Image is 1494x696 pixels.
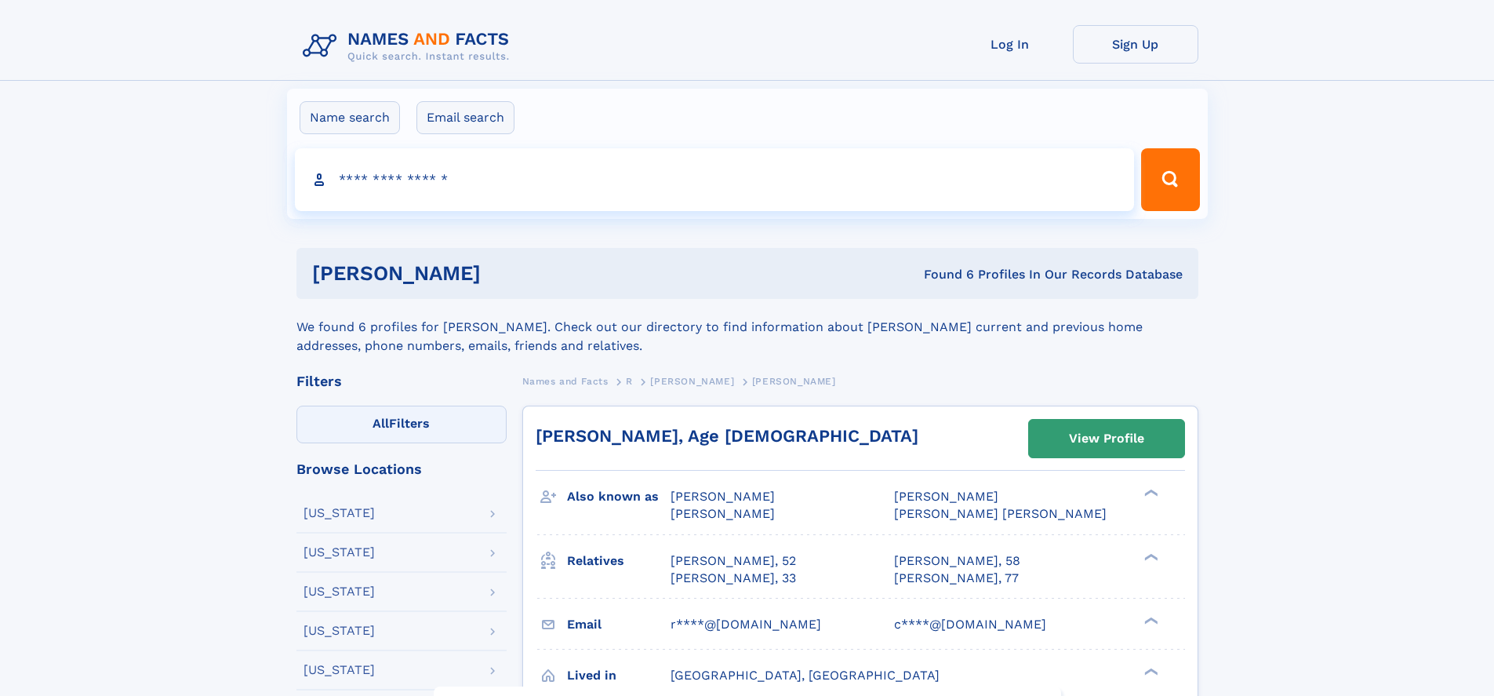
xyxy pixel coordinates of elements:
label: Filters [296,406,507,443]
span: [PERSON_NAME] [671,489,775,504]
div: Browse Locations [296,462,507,476]
span: All [373,416,389,431]
img: Logo Names and Facts [296,25,522,67]
div: ❯ [1140,615,1159,625]
input: search input [295,148,1135,211]
div: We found 6 profiles for [PERSON_NAME]. Check out our directory to find information about [PERSON_... [296,299,1198,355]
a: Log In [947,25,1073,64]
h3: Email [567,611,671,638]
button: Search Button [1141,148,1199,211]
div: ❯ [1140,488,1159,498]
span: [GEOGRAPHIC_DATA], [GEOGRAPHIC_DATA] [671,668,940,683]
a: View Profile [1029,420,1184,457]
a: Names and Facts [522,371,609,391]
span: [PERSON_NAME] [PERSON_NAME] [894,506,1107,521]
h3: Also known as [567,483,671,510]
div: [US_STATE] [304,664,375,676]
div: [US_STATE] [304,546,375,559]
span: [PERSON_NAME] [752,376,836,387]
label: Email search [416,101,514,134]
span: [PERSON_NAME] [650,376,734,387]
a: [PERSON_NAME], Age [DEMOGRAPHIC_DATA] [536,426,918,446]
a: [PERSON_NAME] [650,371,734,391]
h3: Lived in [567,662,671,689]
div: ❯ [1140,666,1159,676]
h3: Relatives [567,548,671,574]
span: [PERSON_NAME] [671,506,775,521]
div: [US_STATE] [304,507,375,519]
div: Found 6 Profiles In Our Records Database [702,266,1183,283]
span: [PERSON_NAME] [894,489,998,504]
label: Name search [300,101,400,134]
div: ❯ [1140,552,1159,562]
a: [PERSON_NAME], 52 [671,552,796,570]
h1: [PERSON_NAME] [312,264,703,283]
div: [US_STATE] [304,625,375,637]
span: R [626,376,633,387]
a: [PERSON_NAME], 77 [894,570,1019,587]
div: Filters [296,374,507,388]
div: View Profile [1069,421,1144,457]
div: [US_STATE] [304,585,375,598]
a: Sign Up [1073,25,1198,64]
a: R [626,371,633,391]
a: [PERSON_NAME], 58 [894,552,1020,570]
a: [PERSON_NAME], 33 [671,570,796,587]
